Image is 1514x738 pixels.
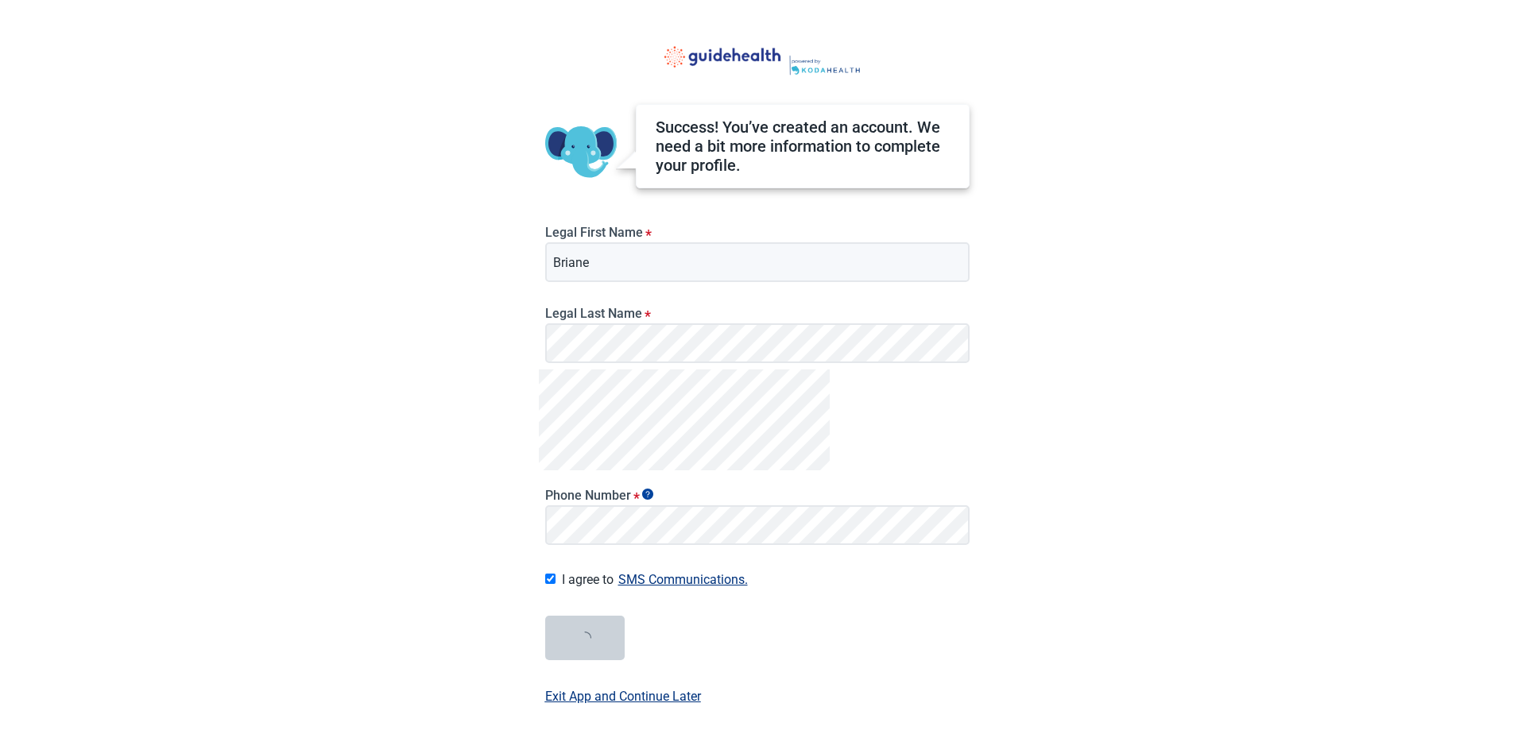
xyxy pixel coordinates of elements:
[576,630,593,647] span: loading
[545,488,970,503] label: Phone Number
[545,117,617,188] img: Koda Elephant
[545,686,701,738] button: Exit App and Continue Later
[545,686,701,706] label: Exit App and Continue Later
[545,306,970,321] label: Legal Last Name
[630,36,885,75] img: Koda Health
[545,225,970,240] label: Legal First Name
[614,569,753,590] button: I agree to
[562,569,970,590] label: I agree to
[642,489,653,500] span: Show tooltip
[656,118,950,175] div: Success! You’ve created an account. We need a bit more information to complete your profile.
